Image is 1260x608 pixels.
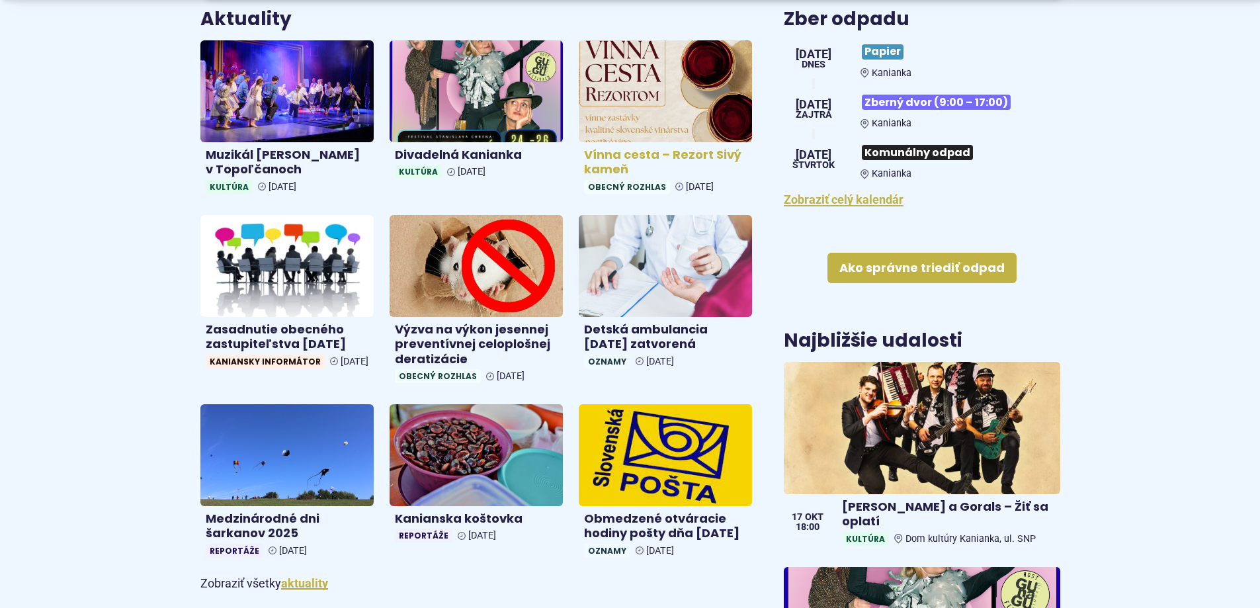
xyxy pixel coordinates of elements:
[784,140,1060,179] a: Komunálny odpad Kanianka [DATE] štvrtok
[784,331,962,351] h3: Najbližšie udalosti
[796,110,832,120] span: Zajtra
[905,533,1036,544] span: Dom kultúry Kanianka, ul. SNP
[584,180,670,194] span: Obecný rozhlas
[784,362,1060,551] a: [PERSON_NAME] a Gorals – Žiť sa oplatí KultúraDom kultúry Kanianka, ul. SNP 17 okt 18:00
[579,40,752,199] a: Vínna cesta – Rezort Sivý kameň Obecný rozhlas [DATE]
[341,356,368,367] span: [DATE]
[390,215,563,388] a: Výzva na výkon jesennej preventívnej celoplošnej deratizácie Obecný rozhlas [DATE]
[862,95,1011,110] span: Zberný dvor (9:00 – 17:00)
[395,529,452,543] span: Reportáže
[200,40,374,199] a: Muzikál [PERSON_NAME] v Topoľčanoch Kultúra [DATE]
[827,253,1017,283] a: Ako správne triediť odpad
[579,404,752,563] a: Obmedzené otváracie hodiny pošty dňa [DATE] Oznamy [DATE]
[862,145,973,160] span: Komunálny odpad
[390,40,563,184] a: Divadelná Kanianka Kultúra [DATE]
[862,44,903,60] span: Papier
[458,166,485,177] span: [DATE]
[206,180,253,194] span: Kultúra
[200,404,374,563] a: Medzinárodné dni šarkanov 2025 Reportáže [DATE]
[805,513,823,522] span: okt
[390,404,563,548] a: Kanianska koštovka Reportáže [DATE]
[784,9,1060,30] h3: Zber odpadu
[842,499,1054,529] h4: [PERSON_NAME] a Gorals – Žiť sa oplatí
[281,576,328,590] a: Zobraziť všetky aktuality
[395,165,442,179] span: Kultúra
[646,356,674,367] span: [DATE]
[468,530,496,541] span: [DATE]
[269,181,296,193] span: [DATE]
[579,215,752,374] a: Detská ambulancia [DATE] zatvorená Oznamy [DATE]
[206,148,368,177] h4: Muzikál [PERSON_NAME] v Topoľčanoch
[686,181,714,193] span: [DATE]
[784,39,1060,79] a: Papier Kanianka [DATE] Dnes
[200,215,374,374] a: Zasadnutie obecného zastupiteľstva [DATE] Kaniansky informátor [DATE]
[784,89,1060,129] a: Zberný dvor (9:00 – 17:00) Kanianka [DATE] Zajtra
[395,322,558,367] h4: Výzva na výkon jesennej preventívnej celoplošnej deratizácie
[584,322,747,352] h4: Detská ambulancia [DATE] zatvorená
[584,148,747,177] h4: Vínna cesta – Rezort Sivý kameň
[395,148,558,163] h4: Divadelná Kanianka
[584,355,630,369] span: Oznamy
[796,60,831,69] span: Dnes
[395,369,481,383] span: Obecný rozhlas
[796,99,832,110] span: [DATE]
[792,523,823,532] span: 18:00
[584,511,747,541] h4: Obmedzené otváracie hodiny pošty dňa [DATE]
[206,544,263,558] span: Reportáže
[200,574,753,594] p: Zobraziť všetky
[206,511,368,541] h4: Medzinárodné dni šarkanov 2025
[842,532,889,546] span: Kultúra
[796,48,831,60] span: [DATE]
[872,67,911,79] span: Kanianka
[206,322,368,352] h4: Zasadnutie obecného zastupiteľstva [DATE]
[792,149,835,161] span: [DATE]
[872,118,911,129] span: Kanianka
[584,544,630,558] span: Oznamy
[395,511,558,527] h4: Kanianska koštovka
[784,193,903,206] a: Zobraziť celý kalendár
[872,168,911,179] span: Kanianka
[497,370,525,382] span: [DATE]
[792,513,802,522] span: 17
[792,161,835,170] span: štvrtok
[206,355,325,369] span: Kaniansky informátor
[200,9,292,30] h3: Aktuality
[646,545,674,556] span: [DATE]
[279,545,307,556] span: [DATE]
